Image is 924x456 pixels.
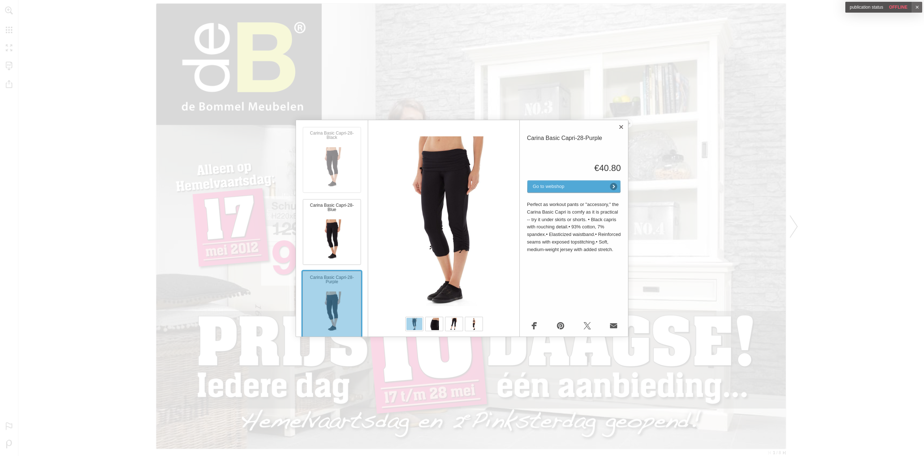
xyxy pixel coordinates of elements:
[606,319,621,333] a: Email
[580,319,594,333] a: X
[527,180,621,194] a: Go to webshop. Opens in a new tab.
[912,2,922,13] a: ✕
[527,135,621,156] span: Carina Basic Capri-28-Purple
[375,136,512,306] img: Image 1 of Carina Basic Capri-28-Purple
[850,5,883,10] span: Publication Status
[300,268,364,340] li: Carina Basic Capri-28-Purple
[614,120,628,134] button: Close
[300,196,364,268] li: Carina Basic Capri-28-Blue
[845,2,912,13] div: offline
[553,319,568,333] a: Pinterest
[527,319,541,333] a: Facebook
[527,201,621,254] div: Perfect as workout pants or "accessory," the Carina Basic Capri is comfy as it is practical -- tr...
[529,180,606,194] span: Go to webshop
[300,124,364,196] li: Carina Basic Capri-28-Black
[527,163,621,173] span: €40.80
[307,203,357,212] h1: Carina Basic Capri-28-Blue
